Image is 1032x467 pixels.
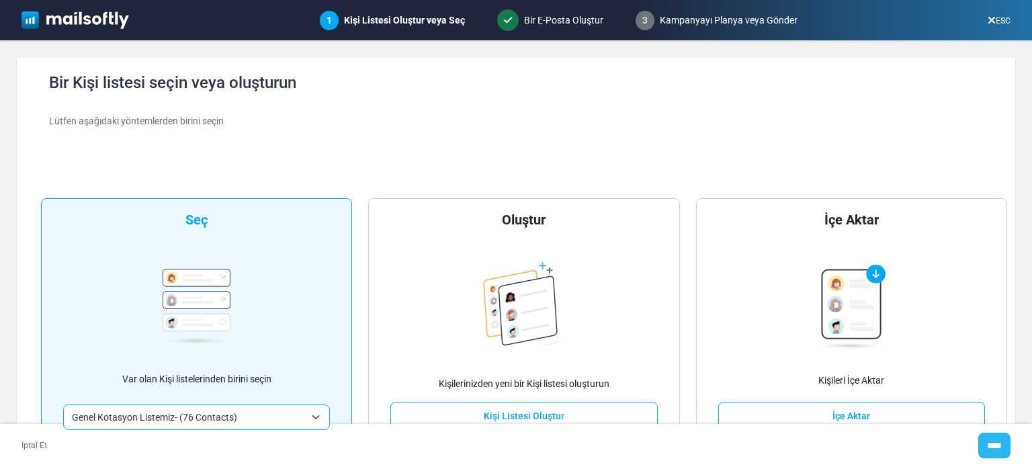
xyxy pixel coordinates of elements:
span: 3 [636,11,654,30]
div: Seç [185,210,208,230]
a: Kişi Listesi Oluştur [390,402,657,430]
a: ESC [988,16,1010,26]
span: Genel Kotasyon Listemiz- (76 Contacts) [63,405,330,430]
div: İçe Aktar [824,210,879,230]
img: mailsoftly_white_logo.svg [21,11,129,29]
p: Kişileri İçe Aktar [818,374,884,388]
span: Genel Kotasyon Listemiz- (76 Contacts) [72,409,305,425]
a: İptal Et [21,439,47,452]
p: Var olan Kişi listelerinden birini seçin [122,372,271,386]
h4: Bir Kişi listesi seçin veya oluşturun [49,73,999,93]
div: Lütfen aşağıdaki yöntemlerden birini seçin [49,114,999,128]
a: İçe Aktar [718,402,985,430]
div: Oluştur [502,210,546,230]
p: Kişilerinizden yeni bir Kişi listesi oluşturun [439,377,609,391]
span: 1 [327,15,332,26]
